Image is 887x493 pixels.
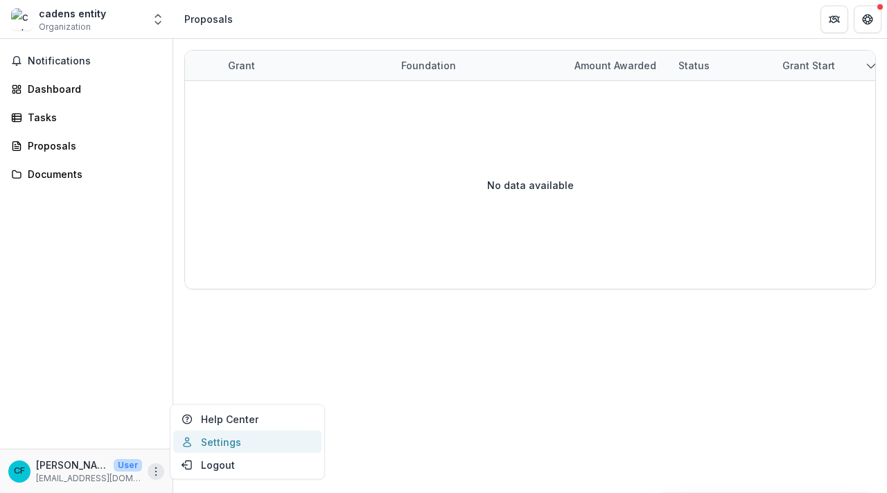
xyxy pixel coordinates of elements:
[774,51,878,80] div: Grant start
[28,110,156,125] div: Tasks
[566,58,665,73] div: Amount awarded
[566,51,670,80] div: Amount awarded
[6,134,167,157] a: Proposals
[114,459,142,472] p: User
[36,458,108,472] p: [PERSON_NAME]
[184,12,233,26] div: Proposals
[487,178,574,192] p: No data available
[393,51,566,80] div: Foundation
[148,463,164,480] button: More
[6,78,167,100] a: Dashboard
[36,472,142,485] p: [EMAIL_ADDRESS][DOMAIN_NAME]
[393,58,464,73] div: Foundation
[670,51,774,80] div: Status
[39,21,91,33] span: Organization
[774,58,843,73] div: Grant start
[6,163,167,186] a: Documents
[6,106,167,129] a: Tasks
[820,6,848,33] button: Partners
[866,60,877,71] svg: sorted descending
[28,167,156,181] div: Documents
[39,6,106,21] div: cadens entity
[28,82,156,96] div: Dashboard
[854,6,881,33] button: Get Help
[11,8,33,30] img: cadens entity
[220,51,393,80] div: Grant
[28,138,156,153] div: Proposals
[179,9,238,29] nav: breadcrumb
[28,55,161,67] span: Notifications
[670,58,718,73] div: Status
[14,467,25,476] div: Caden Foley
[148,6,168,33] button: Open entity switcher
[6,50,167,72] button: Notifications
[220,58,263,73] div: Grant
